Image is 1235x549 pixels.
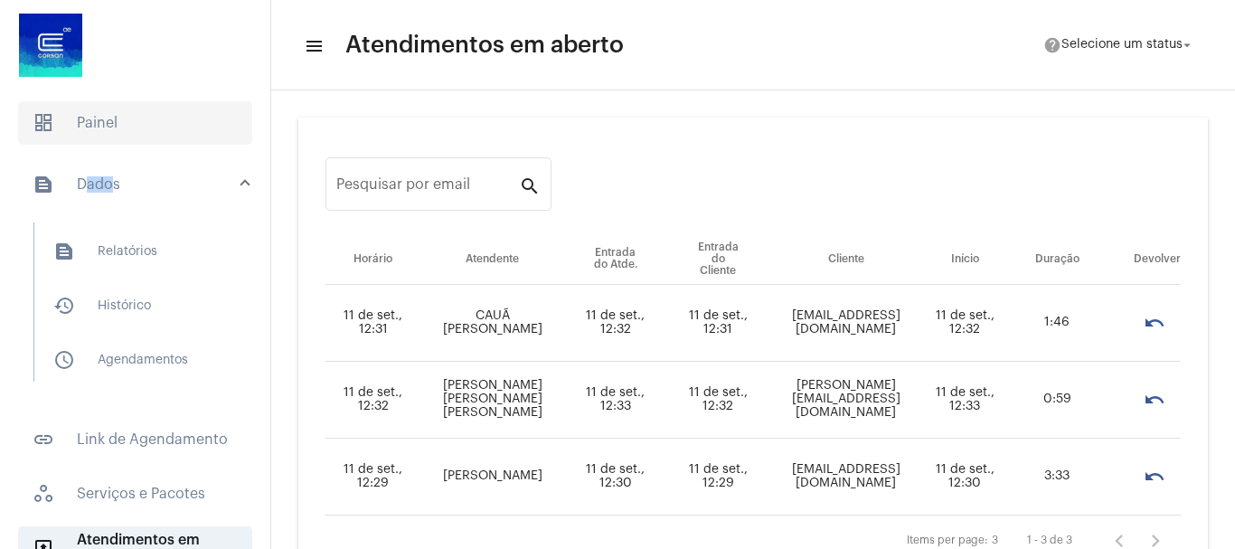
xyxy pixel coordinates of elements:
[1113,459,1181,495] mat-chip-list: selection
[922,362,1008,439] td: 11 de set., 12:33
[336,180,519,196] input: Pesquisar por email
[325,362,420,439] td: 11 de set., 12:32
[666,362,769,439] td: 11 de set., 12:32
[33,483,54,505] span: sidenav icon
[14,9,87,81] img: d4669ae0-8c07-2337-4f67-34b0df7f5ae4.jpeg
[325,285,420,362] td: 11 de set., 12:31
[420,285,564,362] td: CAUÃ [PERSON_NAME]
[770,362,922,439] td: [PERSON_NAME][EMAIL_ADDRESS][DOMAIN_NAME]
[11,213,270,407] div: sidenav iconDados
[564,439,666,516] td: 11 de set., 12:30
[1008,234,1107,285] th: Duração
[1144,389,1165,411] mat-icon: undo
[1144,312,1165,334] mat-icon: undo
[420,439,564,516] td: [PERSON_NAME]
[18,418,252,461] span: Link de Agendamento
[53,241,75,262] mat-icon: sidenav icon
[519,175,541,196] mat-icon: search
[992,535,998,546] div: 3
[564,362,666,439] td: 11 de set., 12:33
[907,535,988,546] div: Items per page:
[666,285,769,362] td: 11 de set., 12:31
[1107,234,1181,285] th: Devolver
[1032,27,1206,63] button: Selecione um status
[564,234,666,285] th: Entrada do Atde.
[922,285,1008,362] td: 11 de set., 12:32
[770,285,922,362] td: [EMAIL_ADDRESS][DOMAIN_NAME]
[11,156,270,213] mat-expansion-panel-header: sidenav iconDados
[922,234,1008,285] th: Início
[770,234,922,285] th: Cliente
[666,234,769,285] th: Entrada do Cliente
[33,112,54,134] span: sidenav icon
[1008,439,1107,516] td: 3:33
[325,439,420,516] td: 11 de set., 12:29
[18,472,252,516] span: Serviços e Pacotes
[39,284,230,327] span: Histórico
[1179,37,1195,53] mat-icon: arrow_drop_down
[666,439,769,516] td: 11 de set., 12:29
[1043,36,1061,54] mat-icon: help
[420,362,564,439] td: [PERSON_NAME] [PERSON_NAME] [PERSON_NAME]
[39,338,230,382] span: Agendamentos
[33,429,54,450] mat-icon: sidenav icon
[33,174,54,195] mat-icon: sidenav icon
[18,101,252,145] span: Painel
[1008,285,1107,362] td: 1:46
[53,349,75,371] mat-icon: sidenav icon
[1113,382,1181,418] mat-chip-list: selection
[770,439,922,516] td: [EMAIL_ADDRESS][DOMAIN_NAME]
[1008,362,1107,439] td: 0:59
[345,31,624,60] span: Atendimentos em aberto
[564,285,666,362] td: 11 de set., 12:32
[304,35,322,57] mat-icon: sidenav icon
[53,295,75,317] mat-icon: sidenav icon
[922,439,1008,516] td: 11 de set., 12:30
[1061,39,1183,52] span: Selecione um status
[325,234,420,285] th: Horário
[39,230,230,273] span: Relatórios
[1027,535,1072,546] div: 1 - 3 de 3
[33,174,241,195] mat-panel-title: Dados
[1113,305,1181,341] mat-chip-list: selection
[420,234,564,285] th: Atendente
[1144,466,1165,487] mat-icon: undo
